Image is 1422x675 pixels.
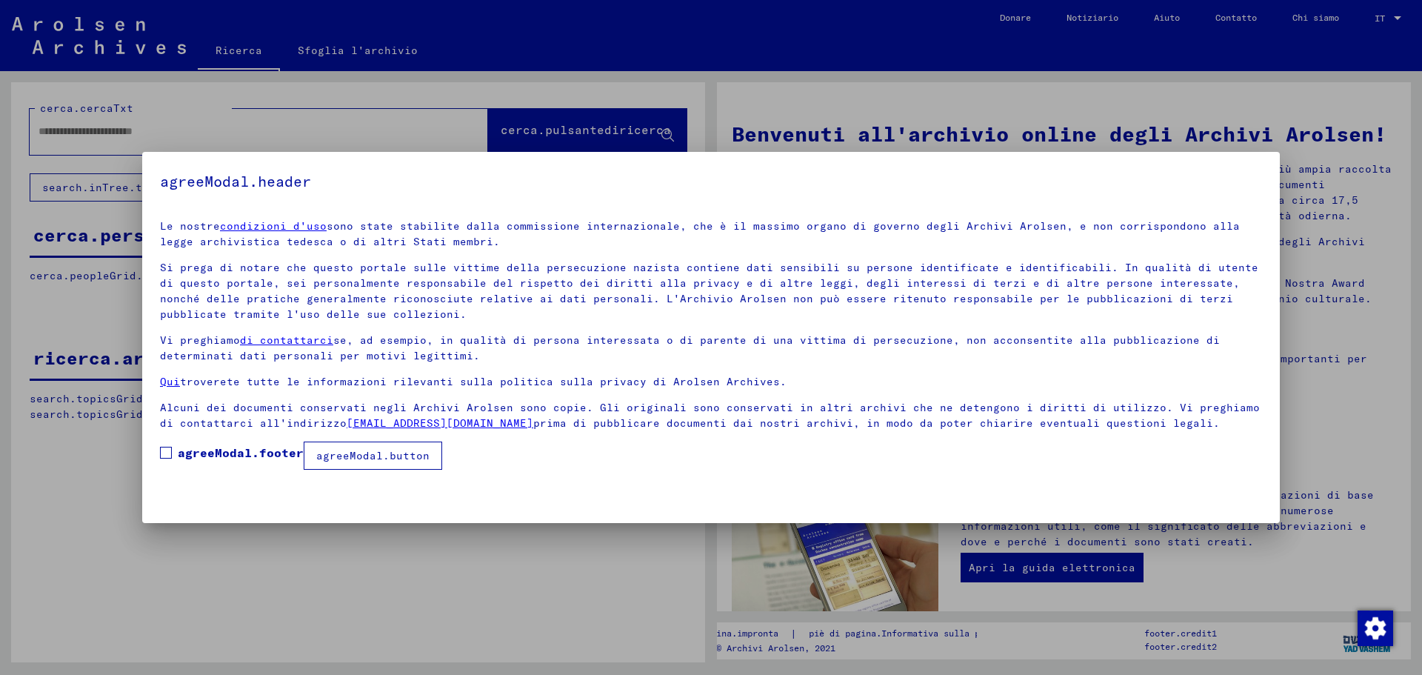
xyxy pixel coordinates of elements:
[316,449,430,462] font: agreeModal.button
[178,445,304,460] font: agreeModal.footer
[160,333,1220,362] font: se, ad esempio, in qualità di persona interessata o di parente di una vittima di persecuzione, no...
[1358,611,1393,646] img: Modifica consenso
[160,219,1240,248] font: sono state stabilite dalla commissione internazionale, che è il massimo organo di governo degli A...
[220,219,327,233] a: condizioni d'uso
[160,375,180,388] a: Qui
[160,172,311,190] font: agreeModal.header
[304,442,442,470] button: agreeModal.button
[1357,610,1392,645] div: Modifica consenso
[160,401,1260,430] font: Alcuni dei documenti conservati negli Archivi Arolsen sono copie. Gli originali sono conservati i...
[533,416,1220,430] font: prima di pubblicare documenti dai nostri archivi, in modo da poter chiarire eventuali questioni l...
[160,219,220,233] font: Le nostre
[180,375,787,388] font: troverete tutte le informazioni rilevanti sulla politica sulla privacy di Arolsen Archives.
[160,261,1258,321] font: Si prega di notare che questo portale sulle vittime della persecuzione nazista contiene dati sens...
[347,416,533,430] a: [EMAIL_ADDRESS][DOMAIN_NAME]
[240,333,333,347] a: di contattarci
[160,333,240,347] font: Vi preghiamo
